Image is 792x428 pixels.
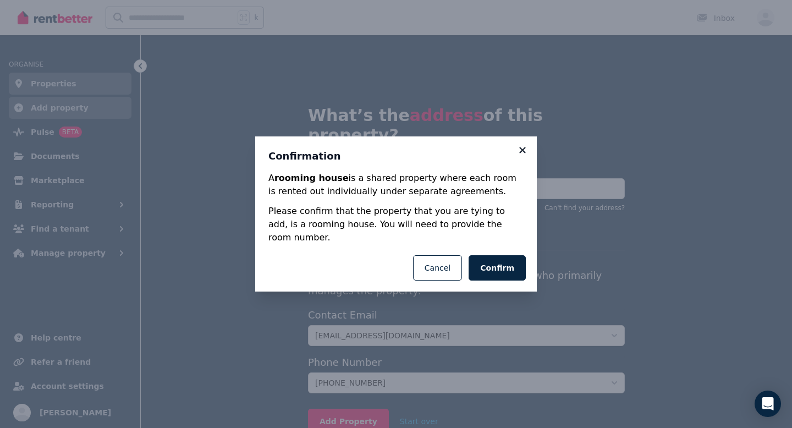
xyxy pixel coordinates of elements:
h3: Confirmation [268,150,524,163]
button: Cancel [413,255,462,281]
p: Please confirm that the property that you are tying to add, is a rooming house. You will need to ... [268,205,524,244]
button: Confirm [469,255,526,281]
strong: rooming house [274,173,349,183]
div: Open Intercom Messenger [755,391,781,417]
p: A is a shared property where each room is rented out individually under separate agreements. [268,172,524,198]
